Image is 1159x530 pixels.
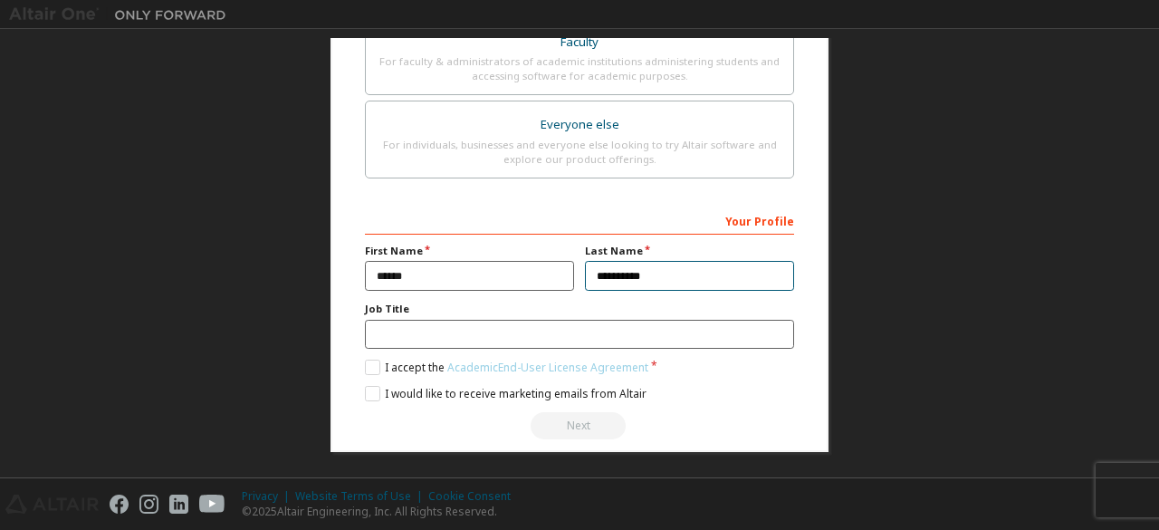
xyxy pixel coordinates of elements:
label: I accept the [365,360,648,375]
div: Everyone else [377,112,782,138]
img: youtube.svg [199,495,225,514]
div: Your Profile [365,206,794,235]
div: Faculty [377,30,782,55]
a: Academic End-User License Agreement [447,360,648,375]
div: Privacy [242,489,295,504]
img: altair_logo.svg [5,495,99,514]
div: For faculty & administrators of academic institutions administering students and accessing softwa... [377,54,782,83]
img: facebook.svg [110,495,129,514]
label: First Name [365,244,574,258]
div: Read and acccept EULA to continue [365,412,794,439]
p: © 2025 Altair Engineering, Inc. All Rights Reserved. [242,504,522,519]
img: linkedin.svg [169,495,188,514]
label: Job Title [365,302,794,316]
img: Altair One [9,5,235,24]
img: instagram.svg [139,495,158,514]
div: Cookie Consent [428,489,522,504]
label: I would like to receive marketing emails from Altair [365,386,647,401]
label: Last Name [585,244,794,258]
div: For individuals, businesses and everyone else looking to try Altair software and explore our prod... [377,138,782,167]
div: Website Terms of Use [295,489,428,504]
